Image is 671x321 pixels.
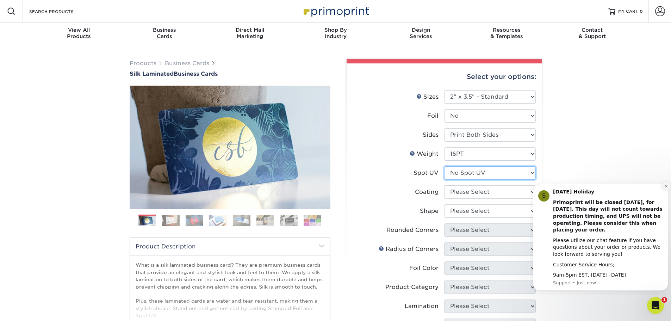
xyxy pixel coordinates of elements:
img: Business Cards 03 [186,215,203,226]
span: MY CART [618,8,638,14]
input: SEARCH PRODUCTS..... [29,7,97,16]
span: Resources [464,27,549,33]
a: DesignServices [378,23,464,45]
div: Lamination [405,302,439,310]
div: Cards [122,27,207,39]
a: Direct MailMarketing [207,23,293,45]
span: 0 [640,9,643,14]
a: Business Cards [165,60,209,67]
span: Silk Laminated [130,70,174,77]
div: Shape [420,207,439,215]
div: Foil [427,112,439,120]
img: Business Cards 06 [256,215,274,226]
img: Business Cards 08 [304,215,321,226]
img: Business Cards 02 [162,215,180,226]
div: Products [36,27,122,39]
div: Select your options: [352,63,536,90]
iframe: Google Customer Reviews [2,300,60,319]
a: Resources& Templates [464,23,549,45]
a: Contact& Support [549,23,635,45]
div: & Support [549,27,635,39]
div: Foil Color [409,264,439,272]
div: Services [378,27,464,39]
span: Contact [549,27,635,33]
div: Weight [410,150,439,158]
img: Primoprint [300,4,371,19]
span: View All [36,27,122,33]
h2: Product Description [130,237,330,255]
span: Shop By [293,27,378,33]
a: Shop ByIndustry [293,23,378,45]
img: Business Cards 01 [138,212,156,230]
div: Rounded Corners [386,226,439,234]
img: Silk Laminated 01 [130,47,330,248]
img: Business Cards 04 [209,215,227,226]
iframe: Intercom live chat [647,297,664,314]
div: Sizes [416,93,439,101]
div: & Templates [464,27,549,39]
a: View AllProducts [36,23,122,45]
a: Products [130,60,156,67]
span: Direct Mail [207,27,293,33]
div: Industry [293,27,378,39]
span: Business [122,27,207,33]
a: BusinessCards [122,23,207,45]
div: Product Category [385,283,439,291]
img: Business Cards 07 [280,215,298,226]
img: Business Cards 05 [233,215,250,226]
span: 1 [661,297,667,303]
div: Coating [415,188,439,196]
span: Design [378,27,464,33]
div: Marketing [207,27,293,39]
div: Spot UV [414,169,439,177]
a: Silk LaminatedBusiness Cards [130,70,330,77]
div: Radius of Corners [379,245,439,253]
iframe: Intercom notifications message [530,178,671,295]
div: Sides [423,131,439,139]
h1: Business Cards [130,70,330,77]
